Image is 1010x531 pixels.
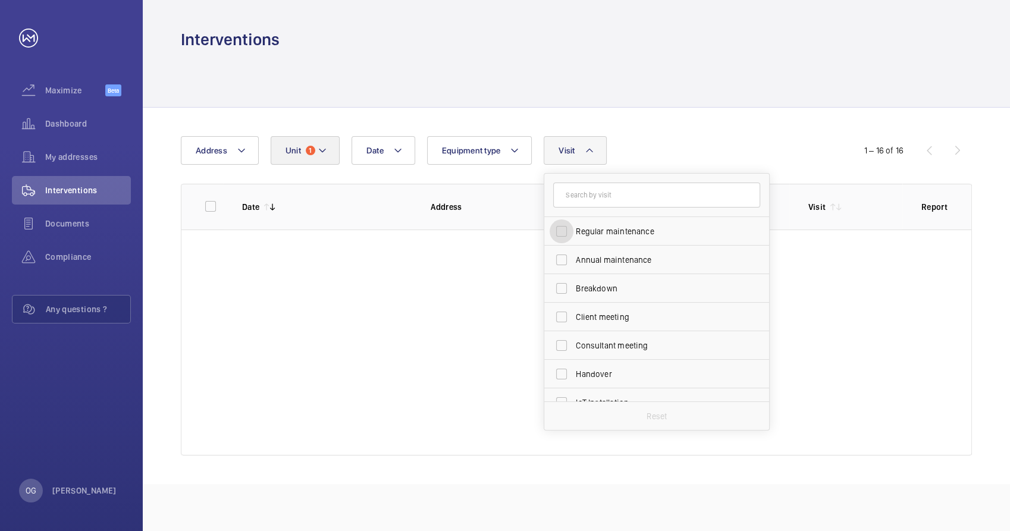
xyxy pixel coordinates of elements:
[46,303,130,315] span: Any questions ?
[105,84,121,96] span: Beta
[52,485,117,497] p: [PERSON_NAME]
[576,225,739,237] span: Regular maintenance
[26,485,36,497] p: OG
[196,146,227,155] span: Address
[45,251,131,263] span: Compliance
[576,282,739,294] span: Breakdown
[242,201,259,213] p: Date
[306,146,315,155] span: 1
[427,136,532,165] button: Equipment type
[808,201,826,213] p: Visit
[576,368,739,380] span: Handover
[271,136,340,165] button: Unit1
[181,29,280,51] h1: Interventions
[576,254,739,266] span: Annual maintenance
[553,183,760,208] input: Search by visit
[431,201,600,213] p: Address
[352,136,415,165] button: Date
[864,144,904,156] div: 1 – 16 of 16
[576,397,739,409] span: IoT Installation
[544,136,606,165] button: Visit
[181,136,259,165] button: Address
[576,340,739,351] span: Consultant meeting
[366,146,384,155] span: Date
[45,84,105,96] span: Maximize
[647,410,667,422] p: Reset
[45,118,131,130] span: Dashboard
[442,146,501,155] span: Equipment type
[559,146,575,155] span: Visit
[45,151,131,163] span: My addresses
[576,311,739,323] span: Client meeting
[921,201,948,213] p: Report
[45,218,131,230] span: Documents
[45,184,131,196] span: Interventions
[286,146,301,155] span: Unit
